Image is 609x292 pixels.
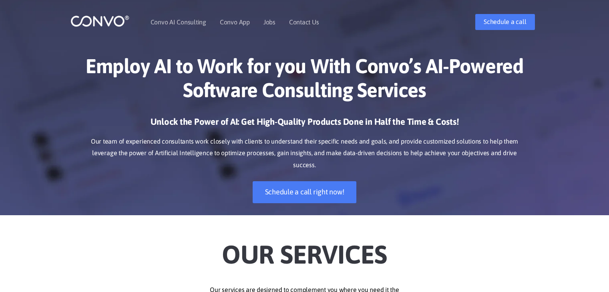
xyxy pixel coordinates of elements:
[253,181,357,203] a: Schedule a call right now!
[151,19,206,25] a: Convo AI Consulting
[82,54,527,108] h1: Employ AI to Work for you With Convo’s AI-Powered Software Consulting Services
[82,116,527,134] h3: Unlock the Power of AI: Get High-Quality Products Done in Half the Time & Costs!
[70,15,129,27] img: logo_1.png
[82,136,527,172] p: Our team of experienced consultants work closely with clients to understand their specific needs ...
[263,19,275,25] a: Jobs
[220,19,250,25] a: Convo App
[82,227,527,272] h2: Our Services
[289,19,319,25] a: Contact Us
[475,14,535,30] a: Schedule a call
